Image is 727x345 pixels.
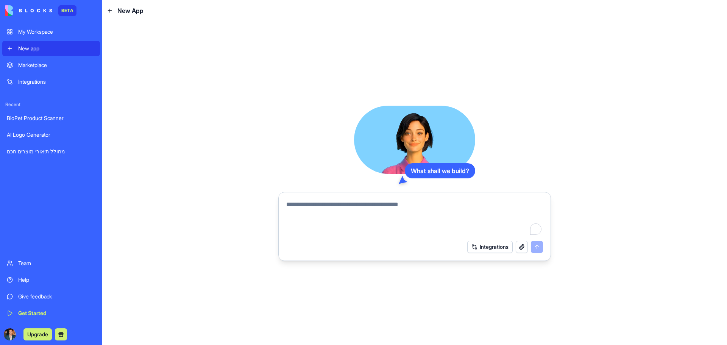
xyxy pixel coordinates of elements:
textarea: To enrich screen reader interactions, please activate Accessibility in Grammarly extension settings [286,200,543,236]
img: logo [5,5,52,16]
div: Integrations [18,78,95,86]
div: Get Started [18,309,95,317]
a: My Workspace [2,24,100,39]
a: New app [2,41,100,56]
div: BioPet Product Scanner [7,114,95,122]
a: Help [2,272,100,287]
div: Help [18,276,95,284]
button: Integrations [467,241,513,253]
a: BETA [5,5,76,16]
a: Give feedback [2,289,100,304]
img: ACg8ocKImB3NmhjzizlkhQX-yPY2fZynwA8pJER7EWVqjn6AvKs_a422YA=s96-c [4,328,16,340]
div: Marketplace [18,61,95,69]
a: מחולל תיאורי מוצרים חכם [2,144,100,159]
div: What shall we build? [405,163,475,178]
a: BioPet Product Scanner [2,111,100,126]
a: Upgrade [23,330,52,338]
div: מחולל תיאורי מוצרים חכם [7,148,95,155]
span: New App [117,6,144,15]
a: Marketplace [2,58,100,73]
div: Team [18,259,95,267]
div: AI Logo Generator [7,131,95,139]
button: Upgrade [23,328,52,340]
a: Get Started [2,306,100,321]
a: Integrations [2,74,100,89]
div: Give feedback [18,293,95,300]
a: Team [2,256,100,271]
div: My Workspace [18,28,95,36]
span: Recent [2,101,100,108]
div: BETA [58,5,76,16]
a: AI Logo Generator [2,127,100,142]
div: New app [18,45,95,52]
